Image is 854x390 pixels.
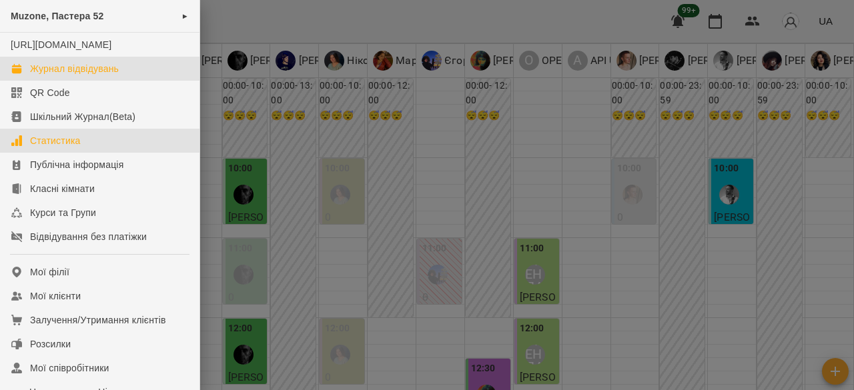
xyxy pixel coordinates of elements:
[30,158,123,171] div: Публічна інформація
[30,62,119,75] div: Журнал відвідувань
[11,39,111,50] a: [URL][DOMAIN_NAME]
[30,361,109,375] div: Мої співробітники
[11,11,104,21] span: Muzone, Пастера 52
[30,313,166,327] div: Залучення/Утримання клієнтів
[30,337,71,351] div: Розсилки
[30,206,96,219] div: Курси та Групи
[30,182,95,195] div: Класні кімнати
[181,11,189,21] span: ►
[30,230,147,243] div: Відвідування без платіжки
[30,289,81,303] div: Мої клієнти
[30,110,135,123] div: Шкільний Журнал(Beta)
[30,86,70,99] div: QR Code
[30,265,69,279] div: Мої філії
[30,134,81,147] div: Статистика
